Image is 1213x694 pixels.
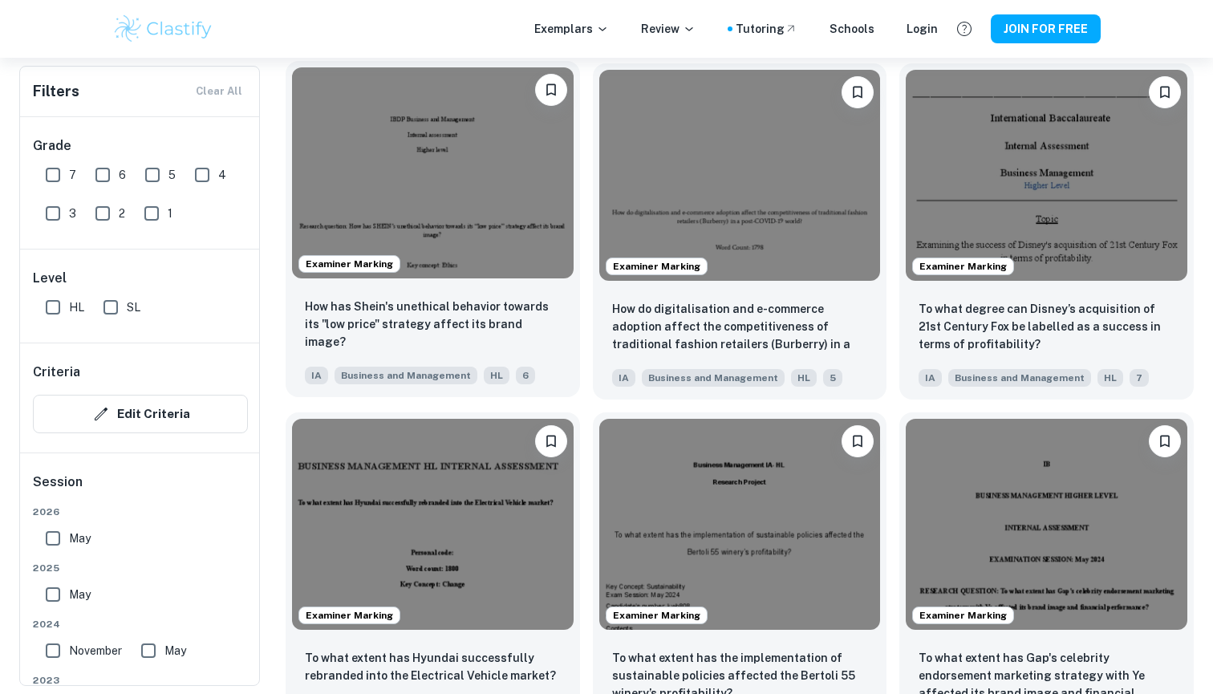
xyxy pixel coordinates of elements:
img: Business and Management IA example thumbnail: To what degree can Disney’s acquisition [906,70,1187,281]
button: Help and Feedback [951,15,978,43]
p: To what degree can Disney’s acquisition of 21st Century Fox be labelled as a success in terms of ... [919,300,1174,353]
img: Clastify logo [112,13,214,45]
span: HL [1097,369,1123,387]
h6: Grade [33,136,248,156]
button: Please log in to bookmark exemplars [842,425,874,457]
span: May [69,530,91,547]
a: Examiner MarkingPlease log in to bookmark exemplarsTo what degree can Disney’s acquisition of 21s... [899,63,1194,400]
span: 3 [69,205,76,222]
span: HL [484,367,509,384]
span: 5 [168,166,176,184]
span: 2024 [33,617,248,631]
span: 7 [1130,369,1149,387]
span: Examiner Marking [913,608,1013,623]
span: 2025 [33,561,248,575]
h6: Level [33,269,248,288]
button: Edit Criteria [33,395,248,433]
span: Business and Management [948,369,1091,387]
a: Login [907,20,938,38]
button: Please log in to bookmark exemplars [1149,76,1181,108]
p: How do digitalisation and e-commerce adoption affect the competitiveness of traditional fashion r... [612,300,868,355]
p: To what extent has Hyundai successfully rebranded into the Electrical Vehicle market? [305,649,561,684]
img: Business and Management IA example thumbnail: How has Shein's unethical behavior towar [292,67,574,278]
button: Please log in to bookmark exemplars [535,425,567,457]
a: Schools [830,20,874,38]
span: HL [69,298,84,316]
span: SL [127,298,140,316]
span: 6 [119,166,126,184]
a: Examiner MarkingPlease log in to bookmark exemplarsHow do digitalisation and e-commerce adoption ... [593,63,887,400]
p: Exemplars [534,20,609,38]
span: 4 [218,166,226,184]
p: How has Shein's unethical behavior towards its "low price" strategy affect its brand image? [305,298,561,351]
span: May [69,586,91,603]
a: Examiner MarkingPlease log in to bookmark exemplarsHow has Shein's unethical behavior towards its... [286,63,580,400]
h6: Session [33,473,248,505]
span: HL [791,369,817,387]
span: 6 [516,367,535,384]
span: November [69,642,122,660]
span: Examiner Marking [913,259,1013,274]
h6: Filters [33,80,79,103]
span: Examiner Marking [606,259,707,274]
span: IA [919,369,942,387]
img: Business and Management IA example thumbnail: To what extent has Hyundai successfully [292,419,574,630]
img: Business and Management IA example thumbnail: To what extent has the implementation of [599,419,881,630]
img: Business and Management IA example thumbnail: How do digitalisation and e-commerce ado [599,70,881,281]
span: 1 [168,205,172,222]
span: 2026 [33,505,248,519]
span: 5 [823,369,842,387]
span: 7 [69,166,76,184]
span: Business and Management [335,367,477,384]
span: Examiner Marking [606,608,707,623]
span: IA [305,367,328,384]
span: Business and Management [642,369,785,387]
p: Review [641,20,696,38]
span: Examiner Marking [299,257,400,271]
span: Examiner Marking [299,608,400,623]
img: Business and Management IA example thumbnail: To what extent has Gap's celebrity endor [906,419,1187,630]
h6: Criteria [33,363,80,382]
button: Please log in to bookmark exemplars [535,74,567,106]
span: 2023 [33,673,248,688]
a: Tutoring [736,20,797,38]
span: 2 [119,205,125,222]
button: Please log in to bookmark exemplars [1149,425,1181,457]
span: IA [612,369,635,387]
button: JOIN FOR FREE [991,14,1101,43]
span: May [164,642,186,660]
button: Please log in to bookmark exemplars [842,76,874,108]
